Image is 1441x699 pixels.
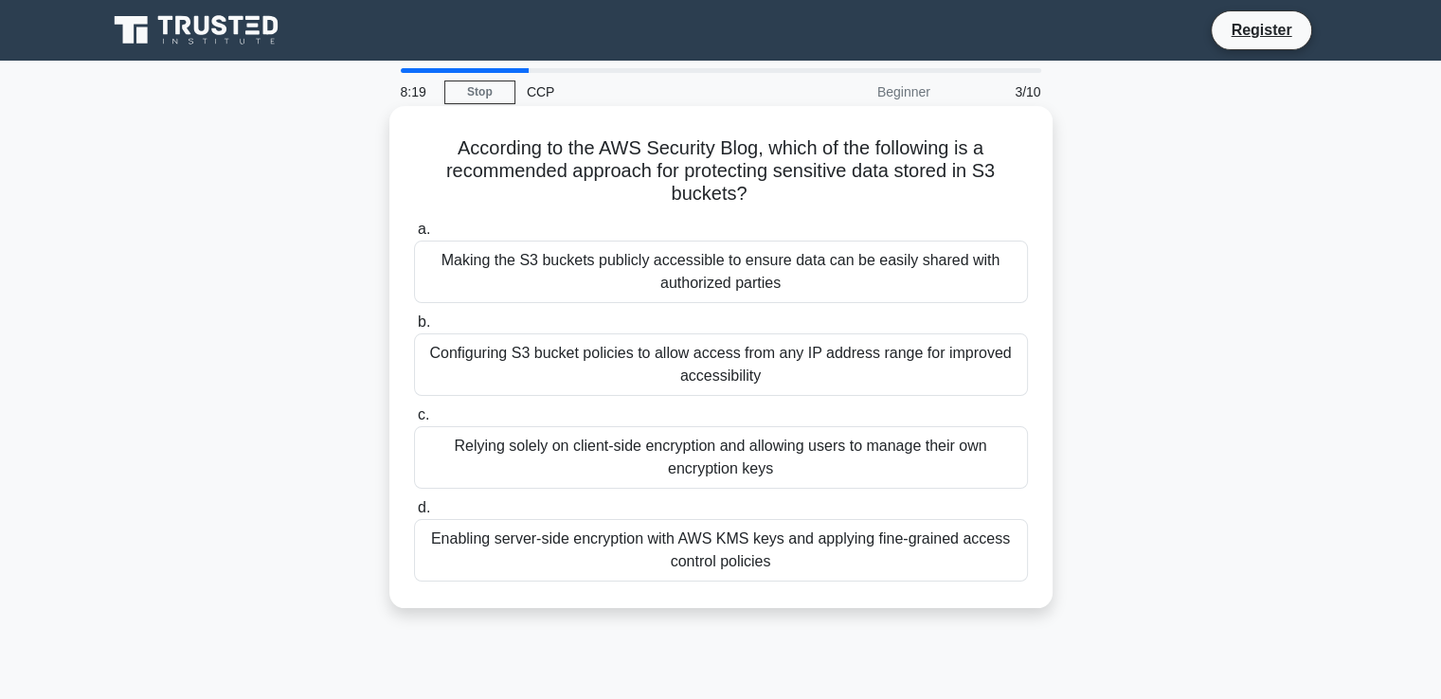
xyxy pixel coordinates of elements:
[418,221,430,237] span: a.
[776,73,942,111] div: Beginner
[418,314,430,330] span: b.
[412,136,1030,206] h5: According to the AWS Security Blog, which of the following is a recommended approach for protecti...
[444,81,515,104] a: Stop
[418,406,429,422] span: c.
[942,73,1053,111] div: 3/10
[1219,18,1303,42] a: Register
[515,73,776,111] div: CCP
[414,519,1028,582] div: Enabling server-side encryption with AWS KMS keys and applying fine-grained access control policies
[414,426,1028,489] div: Relying solely on client-side encryption and allowing users to manage their own encryption keys
[389,73,444,111] div: 8:19
[414,333,1028,396] div: Configuring S3 bucket policies to allow access from any IP address range for improved accessibility
[418,499,430,515] span: d.
[414,241,1028,303] div: Making the S3 buckets publicly accessible to ensure data can be easily shared with authorized par...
